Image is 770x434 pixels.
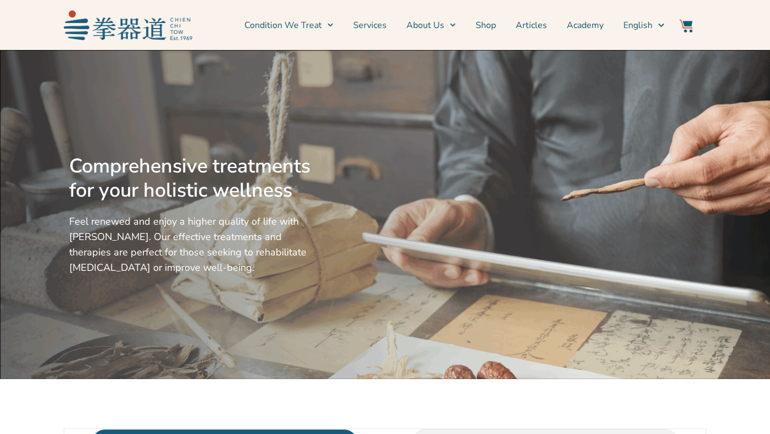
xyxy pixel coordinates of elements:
[567,12,604,39] a: Academy
[406,12,456,39] a: About Us
[623,19,652,32] span: English
[516,12,547,39] a: Articles
[353,12,387,39] a: Services
[69,154,315,203] h2: Comprehensive treatments for your holistic wellness
[198,12,665,39] nav: Menu
[244,12,333,39] a: Condition We Treat
[623,12,664,39] a: Switch to English
[476,12,496,39] a: Shop
[69,214,315,275] p: Feel renewed and enjoy a higher quality of life with [PERSON_NAME]. Our effective treatments and ...
[679,19,693,32] img: Website Icon-03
